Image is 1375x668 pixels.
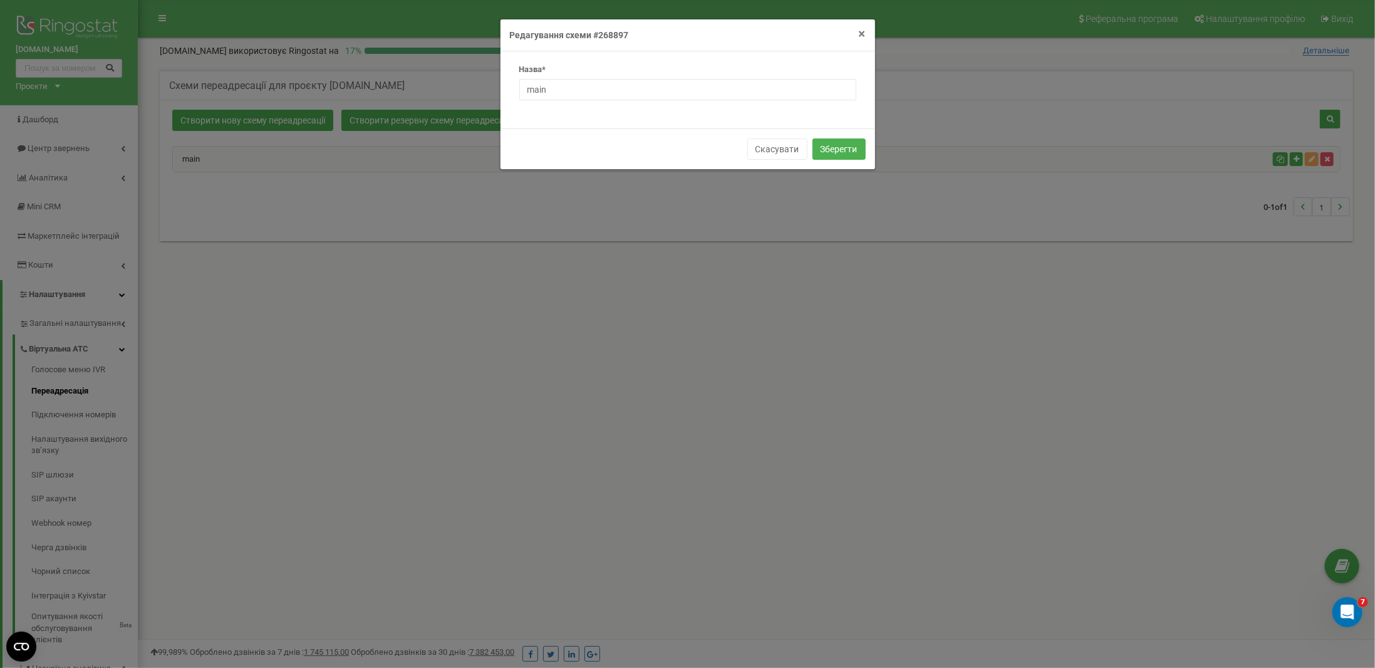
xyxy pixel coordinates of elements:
h4: Редагування схеми #268897 [510,29,866,41]
label: Назва* [519,64,546,76]
button: Зберегти [812,138,866,160]
iframe: Intercom live chat [1332,597,1362,627]
button: Скасувати [747,138,807,160]
button: Open CMP widget [6,632,36,662]
span: × [859,26,866,41]
span: 7 [1358,597,1368,607]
